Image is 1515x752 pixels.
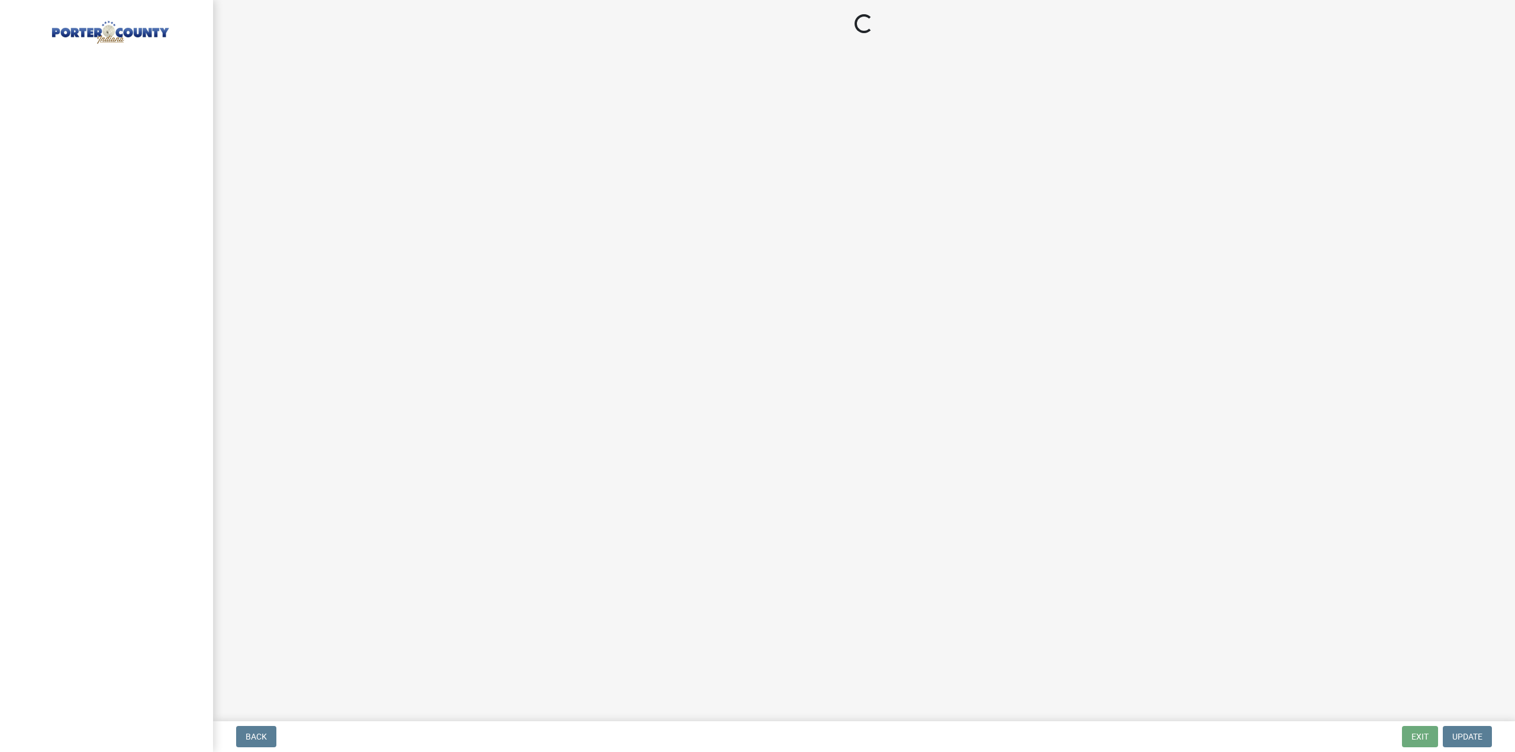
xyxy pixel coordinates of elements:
[1452,732,1482,741] span: Update
[24,12,194,46] img: Porter County, Indiana
[246,732,267,741] span: Back
[236,726,276,747] button: Back
[1402,726,1438,747] button: Exit
[1443,726,1492,747] button: Update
